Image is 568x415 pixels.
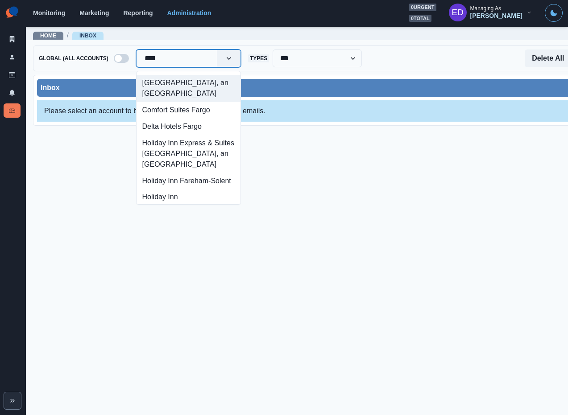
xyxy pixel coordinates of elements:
a: Monitoring [33,9,65,16]
div: Holiday Inn [GEOGRAPHIC_DATA] [137,189,240,216]
a: Draft Posts [4,68,21,82]
div: Managing As [470,5,501,12]
a: Home [40,33,56,39]
span: Types [248,54,269,62]
a: Inbox [4,103,21,118]
a: Users [4,50,21,64]
div: [PERSON_NAME] [470,12,522,20]
span: Global (All Accounts) [37,54,110,62]
a: Inbox [79,33,96,39]
div: Delta Hotels Fargo [137,119,240,135]
span: / [67,31,69,40]
div: Comfort Suites Fargo [137,102,240,119]
a: Reporting [123,9,153,16]
button: Expand [4,392,21,410]
nav: breadcrumb [33,31,104,40]
span: 0 urgent [409,4,436,11]
div: Holiday Inn Fareham-Solent [137,173,240,189]
div: Holiday Inn Express & Suites [GEOGRAPHIC_DATA], an [GEOGRAPHIC_DATA] [137,135,240,173]
button: Toggle Mode [545,4,563,22]
div: [GEOGRAPHIC_DATA], an [GEOGRAPHIC_DATA] [137,75,240,102]
button: Managing As[PERSON_NAME] [442,4,539,21]
a: Notifications [4,86,21,100]
div: Elizabeth Dempsey [452,2,464,23]
span: 0 total [409,15,431,22]
a: Clients [4,32,21,46]
a: Marketing [79,9,109,16]
div: Inbox [41,82,568,93]
a: Administration [167,9,211,16]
